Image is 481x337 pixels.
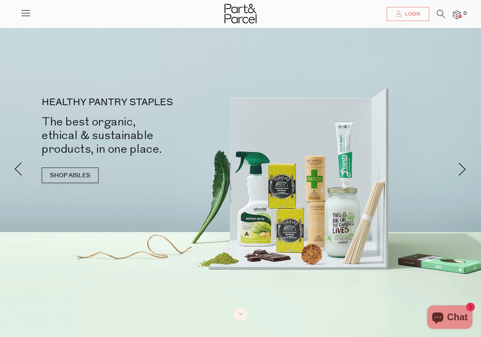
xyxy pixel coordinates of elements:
[42,98,252,107] p: HEALTHY PANTRY STAPLES
[403,11,420,18] span: Login
[225,4,256,23] img: Part&Parcel
[42,168,99,183] a: SHOP AISLES
[425,305,475,331] inbox-online-store-chat: Shopify online store chat
[42,115,252,156] h2: The best organic, ethical & sustainable products, in one place.
[387,7,429,21] a: Login
[453,11,461,19] a: 0
[462,10,469,17] span: 0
